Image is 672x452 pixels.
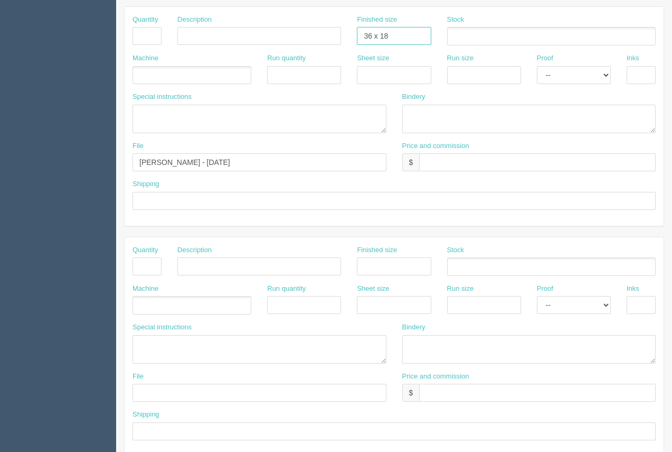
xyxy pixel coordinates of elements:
[132,372,144,382] label: File
[627,284,639,294] label: Inks
[177,245,212,255] label: Description
[402,141,469,151] label: Price and commission
[537,53,553,63] label: Proof
[402,322,425,333] label: Bindery
[132,245,158,255] label: Quantity
[402,153,420,171] div: $
[402,92,425,102] label: Bindery
[132,15,158,25] label: Quantity
[447,284,474,294] label: Run size
[537,284,553,294] label: Proof
[132,284,158,294] label: Machine
[132,141,144,151] label: File
[447,15,465,25] label: Stock
[447,53,474,63] label: Run size
[132,410,159,420] label: Shipping
[132,53,158,63] label: Machine
[132,322,192,333] label: Special instructions
[447,245,465,255] label: Stock
[267,53,306,63] label: Run quantity
[357,53,389,63] label: Sheet size
[132,92,192,102] label: Special instructions
[402,372,469,382] label: Price and commission
[357,284,389,294] label: Sheet size
[267,284,306,294] label: Run quantity
[357,245,397,255] label: Finished size
[177,15,212,25] label: Description
[357,15,397,25] label: Finished size
[402,384,420,402] div: $
[132,179,159,189] label: Shipping
[627,53,639,63] label: Inks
